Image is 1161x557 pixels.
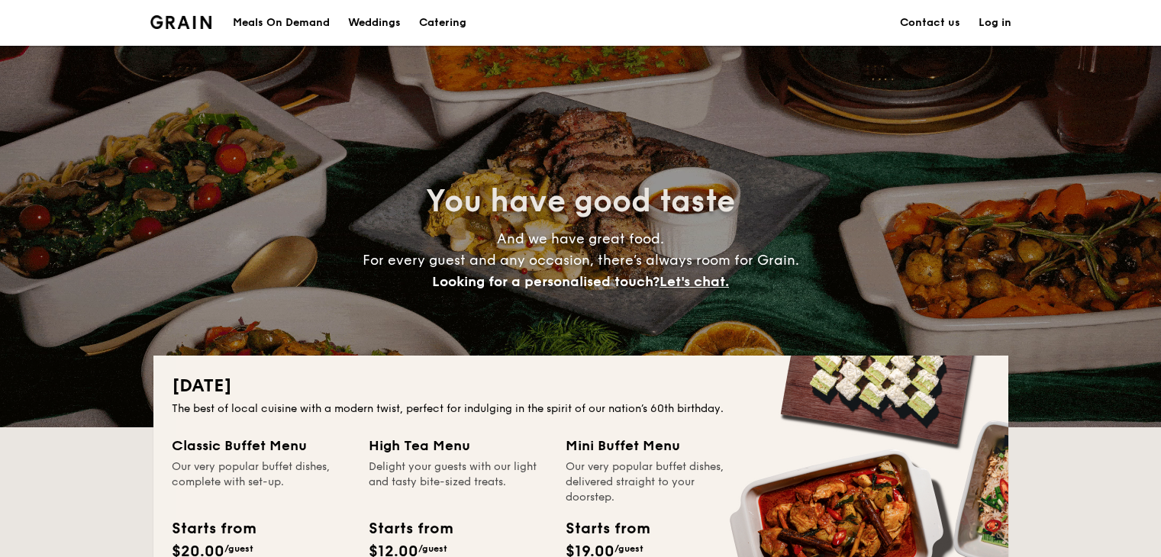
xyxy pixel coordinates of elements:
[172,374,990,398] h2: [DATE]
[418,543,447,554] span: /guest
[369,517,452,540] div: Starts from
[150,15,212,29] img: Grain
[426,183,735,220] span: You have good taste
[566,517,649,540] div: Starts from
[432,273,660,290] span: Looking for a personalised touch?
[172,401,990,417] div: The best of local cuisine with a modern twist, perfect for indulging in the spirit of our nation’...
[369,459,547,505] div: Delight your guests with our light and tasty bite-sized treats.
[150,15,212,29] a: Logotype
[363,230,799,290] span: And we have great food. For every guest and any occasion, there’s always room for Grain.
[172,435,350,456] div: Classic Buffet Menu
[566,459,744,505] div: Our very popular buffet dishes, delivered straight to your doorstep.
[172,459,350,505] div: Our very popular buffet dishes, complete with set-up.
[369,435,547,456] div: High Tea Menu
[566,435,744,456] div: Mini Buffet Menu
[172,517,255,540] div: Starts from
[614,543,643,554] span: /guest
[224,543,253,554] span: /guest
[660,273,729,290] span: Let's chat.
